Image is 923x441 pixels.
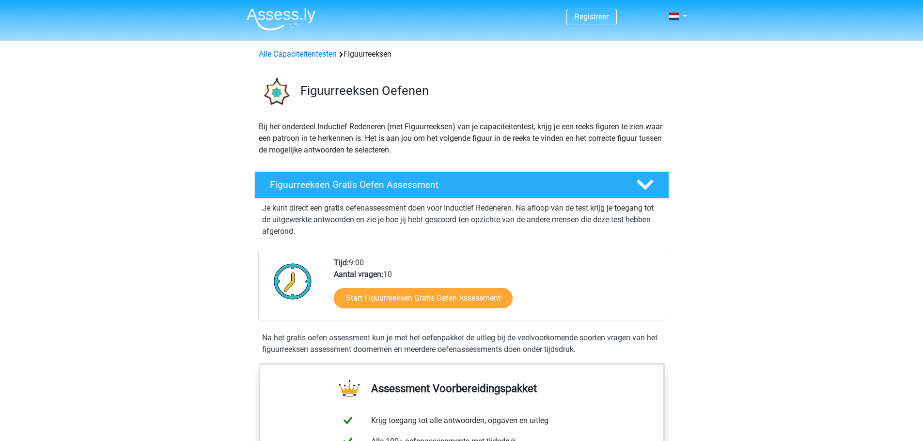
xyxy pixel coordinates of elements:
[258,332,665,355] div: Na het gratis oefen assessment kun je met het oefenpakket de uitleg bij de veelvoorkomende soorte...
[575,12,609,21] a: Registreer
[334,258,349,267] b: Tijd:
[259,121,665,156] p: Bij het onderdeel Inductief Redeneren (met Figuurreeksen) van je capaciteitentest, krijg je een r...
[334,288,513,308] a: Start Figuurreeksen Gratis Oefen Assessment
[262,202,661,237] p: Je kunt direct een gratis oefenassessment doen voor Inductief Redeneren. Na afloop van de test kr...
[247,8,315,30] img: Assessly
[270,179,621,190] h4: Figuurreeksen Gratis Oefen Assessment
[327,257,664,320] div: 9:00 10
[334,270,383,279] b: Aantal vragen:
[300,83,661,98] h3: Figuurreeksen Oefenen
[255,72,296,113] img: figuurreeksen
[250,171,673,198] a: Figuurreeksen Gratis Oefen Assessment
[268,257,317,305] img: Klok
[259,49,337,59] a: Alle Capaciteitentesten
[255,48,669,60] div: Figuurreeksen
